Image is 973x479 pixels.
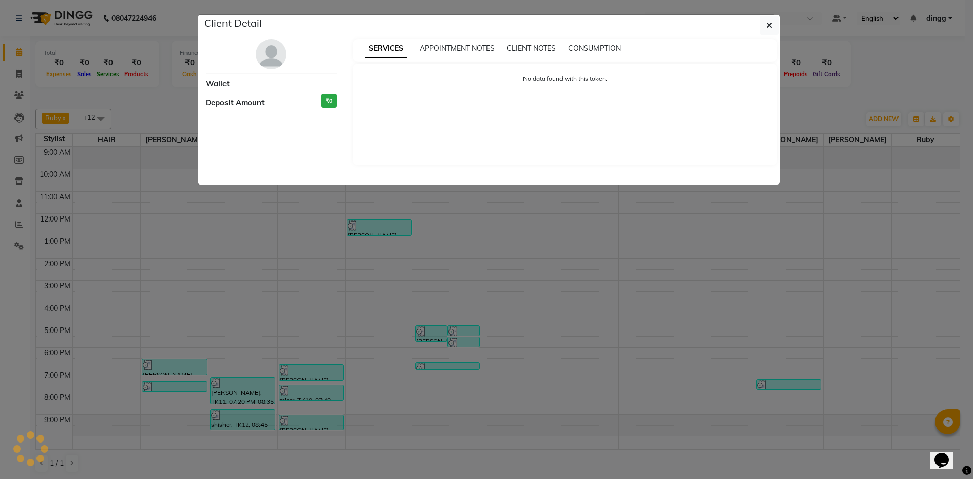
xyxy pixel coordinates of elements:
[365,40,407,58] span: SERVICES
[507,44,556,53] span: CLIENT NOTES
[321,94,337,108] h3: ₹0
[206,97,265,109] span: Deposit Amount
[256,39,286,69] img: avatar
[363,74,768,83] p: No data found with this token.
[568,44,621,53] span: CONSUMPTION
[930,438,963,469] iframe: chat widget
[420,44,495,53] span: APPOINTMENT NOTES
[206,78,230,90] span: Wallet
[204,16,262,31] h5: Client Detail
